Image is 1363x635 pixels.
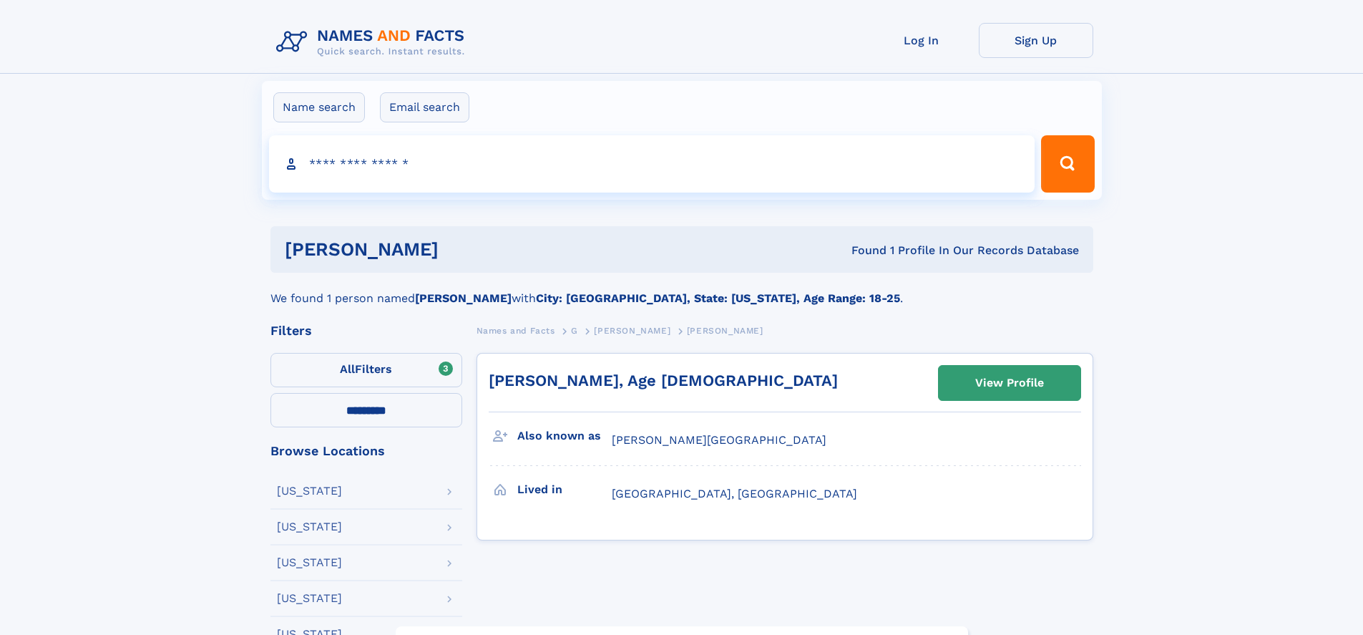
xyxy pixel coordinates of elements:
[415,291,512,305] b: [PERSON_NAME]
[269,135,1035,193] input: search input
[277,521,342,533] div: [US_STATE]
[340,362,355,376] span: All
[979,23,1093,58] a: Sign Up
[645,243,1079,258] div: Found 1 Profile In Our Records Database
[571,321,578,339] a: G
[939,366,1080,400] a: View Profile
[975,367,1044,399] div: View Profile
[536,291,900,305] b: City: [GEOGRAPHIC_DATA], State: [US_STATE], Age Range: 18-25
[270,324,462,337] div: Filters
[270,353,462,387] label: Filters
[594,321,670,339] a: [PERSON_NAME]
[612,433,826,447] span: [PERSON_NAME][GEOGRAPHIC_DATA]
[270,445,462,457] div: Browse Locations
[571,326,578,336] span: G
[277,593,342,604] div: [US_STATE]
[612,487,857,500] span: [GEOGRAPHIC_DATA], [GEOGRAPHIC_DATA]
[489,372,838,389] a: [PERSON_NAME], Age [DEMOGRAPHIC_DATA]
[270,273,1093,307] div: We found 1 person named with .
[273,92,365,122] label: Name search
[594,326,670,336] span: [PERSON_NAME]
[477,321,555,339] a: Names and Facts
[864,23,979,58] a: Log In
[285,241,645,258] h1: [PERSON_NAME]
[687,326,763,336] span: [PERSON_NAME]
[270,23,477,62] img: Logo Names and Facts
[517,424,612,448] h3: Also known as
[277,485,342,497] div: [US_STATE]
[517,478,612,502] h3: Lived in
[277,557,342,568] div: [US_STATE]
[380,92,469,122] label: Email search
[1041,135,1094,193] button: Search Button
